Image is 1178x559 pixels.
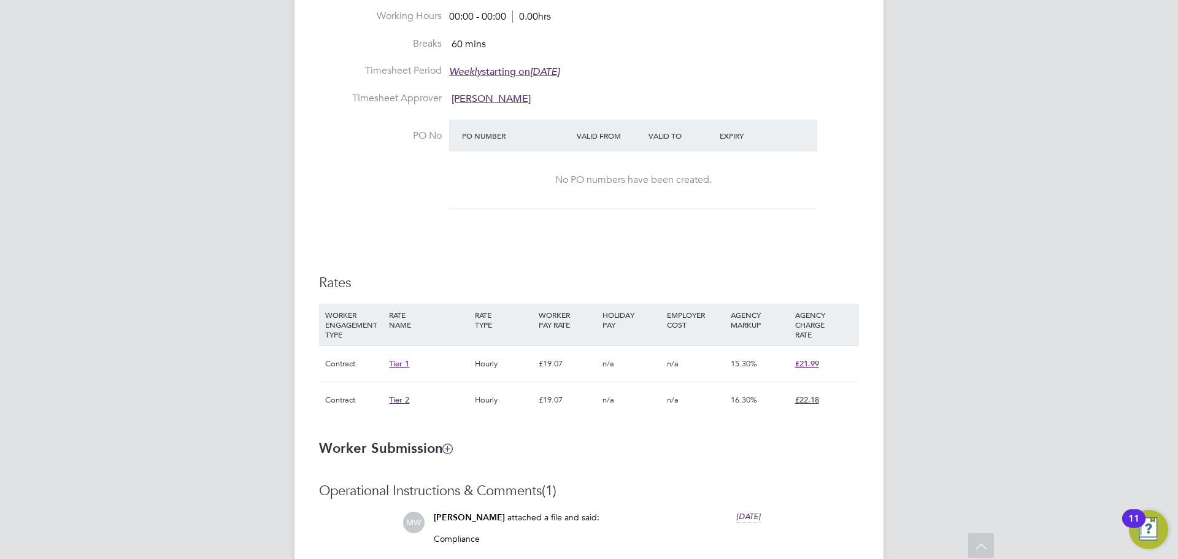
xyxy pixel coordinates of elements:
[645,125,717,147] div: Valid To
[319,274,859,292] h3: Rates
[1129,510,1168,549] button: Open Resource Center, 11 new notifications
[459,125,574,147] div: PO Number
[319,129,442,142] label: PO No
[530,66,560,78] em: [DATE]
[472,346,536,382] div: Hourly
[403,512,425,533] span: MW
[461,174,805,187] div: No PO numbers have been created.
[319,64,442,77] label: Timesheet Period
[389,395,409,405] span: Tier 2
[667,358,679,369] span: n/a
[322,346,386,382] div: Contract
[319,92,442,105] label: Timesheet Approver
[322,304,386,345] div: WORKER ENGAGEMENT TYPE
[574,125,645,147] div: Valid From
[449,66,560,78] span: starting on
[792,304,856,345] div: AGENCY CHARGE RATE
[449,10,551,23] div: 00:00 - 00:00
[452,38,486,50] span: 60 mins
[536,382,599,418] div: £19.07
[322,382,386,418] div: Contract
[728,304,791,336] div: AGENCY MARKUP
[472,382,536,418] div: Hourly
[536,304,599,336] div: WORKER PAY RATE
[717,125,788,147] div: Expiry
[449,66,482,78] em: Weekly
[512,10,551,23] span: 0.00hrs
[667,395,679,405] span: n/a
[599,304,663,336] div: HOLIDAY PAY
[731,395,757,405] span: 16.30%
[452,93,531,105] span: [PERSON_NAME]
[731,358,757,369] span: 15.30%
[319,440,452,457] b: Worker Submission
[602,395,614,405] span: n/a
[319,482,859,500] h3: Operational Instructions & Comments
[507,512,599,523] span: attached a file and said:
[319,37,442,50] label: Breaks
[434,512,505,523] span: [PERSON_NAME]
[536,346,599,382] div: £19.07
[386,304,471,336] div: RATE NAME
[389,358,409,369] span: Tier 1
[602,358,614,369] span: n/a
[795,358,819,369] span: £21.99
[472,304,536,336] div: RATE TYPE
[1128,519,1139,534] div: 11
[319,10,442,23] label: Working Hours
[736,511,761,522] span: [DATE]
[795,395,819,405] span: £22.18
[434,533,761,544] p: Compliance
[664,304,728,336] div: EMPLOYER COST
[542,482,556,499] span: (1)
